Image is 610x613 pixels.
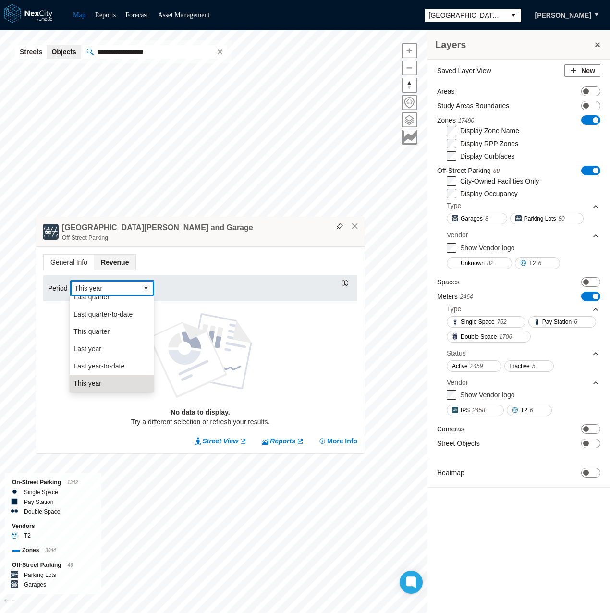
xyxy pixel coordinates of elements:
[138,281,154,296] button: select
[447,213,507,224] button: Garages8
[24,488,58,497] label: Single Space
[261,436,304,446] a: Reports
[460,244,515,252] label: Show Vendor logo
[461,214,483,223] span: Garages
[506,9,521,22] button: select
[507,405,552,416] button: T26
[20,47,42,57] span: Streets
[402,112,417,127] button: Layers management
[470,361,483,371] span: 2459
[429,11,502,20] span: [GEOGRAPHIC_DATA][PERSON_NAME]
[447,198,599,213] div: Type
[542,317,572,327] span: Pay Station
[504,360,554,372] button: Inactive5
[558,214,564,223] span: 80
[47,45,81,59] button: Objects
[73,12,85,19] a: Map
[15,45,47,59] button: Streets
[24,497,53,507] label: Pay Station
[318,436,357,446] button: More Info
[447,348,466,358] div: Status
[24,507,60,516] label: Double Space
[447,346,599,360] div: Status
[402,43,417,58] button: Zoom in
[437,115,474,125] label: Zones
[24,580,46,589] label: Garages
[24,531,31,540] label: T2
[24,570,56,580] label: Parking Lots
[94,255,135,270] span: Revenue
[460,152,515,160] label: Display Curbfaces
[460,177,539,185] label: City-Owned Facilities Only
[485,214,488,223] span: 8
[44,255,94,270] span: General Info
[171,407,230,417] span: No data to display.
[73,327,110,336] span: This quarter
[447,230,468,240] div: Vendor
[73,379,101,388] span: This year
[125,12,148,19] a: Forecast
[564,64,600,77] button: New
[472,405,485,415] span: 2458
[487,258,493,268] span: 82
[12,545,94,555] div: Zones
[574,317,577,327] span: 6
[73,344,101,354] span: Last year
[327,436,357,446] span: More Info
[447,257,512,269] button: Unknown82
[447,375,599,390] div: Vendor
[437,439,480,448] label: Street Objects
[158,12,210,19] a: Asset Management
[530,405,533,415] span: 6
[403,78,416,92] span: Reset bearing to north
[336,223,343,230] img: svg%3e
[402,130,417,145] button: Key metrics
[48,283,70,293] label: Period
[447,201,461,210] div: Type
[270,436,295,446] span: Reports
[437,66,491,75] label: Saved Layer View
[461,258,485,268] span: Unknown
[460,190,518,197] label: Display Occupancy
[461,405,470,415] span: IPS
[521,405,527,415] span: T2
[437,292,473,302] label: Meters
[497,317,507,327] span: 752
[62,222,253,233] h4: [GEOGRAPHIC_DATA][PERSON_NAME] and Garage
[447,316,525,328] button: Single Space752
[435,38,593,51] h3: Layers
[195,436,247,446] a: Street View
[447,378,468,387] div: Vendor
[460,140,518,147] label: Display RPP Zones
[447,302,599,316] div: Type
[515,257,560,269] button: T26
[45,548,56,553] span: 3044
[447,405,504,416] button: IPS2458
[499,332,512,342] span: 1706
[402,95,417,110] button: Home
[202,436,238,446] span: Street View
[461,317,495,327] span: Single Space
[460,391,515,399] label: Show Vendor logo
[62,233,360,243] div: Off-Street Parking
[402,78,417,93] button: Reset bearing to north
[213,45,227,59] span: clear
[493,168,500,174] span: 88
[528,316,596,328] button: Pay Station6
[403,44,416,58] span: Zoom in
[403,61,416,75] span: Zoom out
[532,361,536,371] span: 5
[437,166,500,176] label: Off-Street Parking
[447,228,599,242] div: Vendor
[458,117,474,124] span: 17490
[12,560,94,570] div: Off-Street Parking
[535,11,591,20] span: [PERSON_NAME]
[351,222,359,231] button: Close popup
[402,61,417,75] button: Zoom out
[4,599,15,610] a: Mapbox homepage
[538,258,541,268] span: 6
[510,213,584,224] button: Parking Lots80
[95,12,116,19] a: Reports
[525,7,601,24] button: [PERSON_NAME]
[437,277,460,287] label: Spaces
